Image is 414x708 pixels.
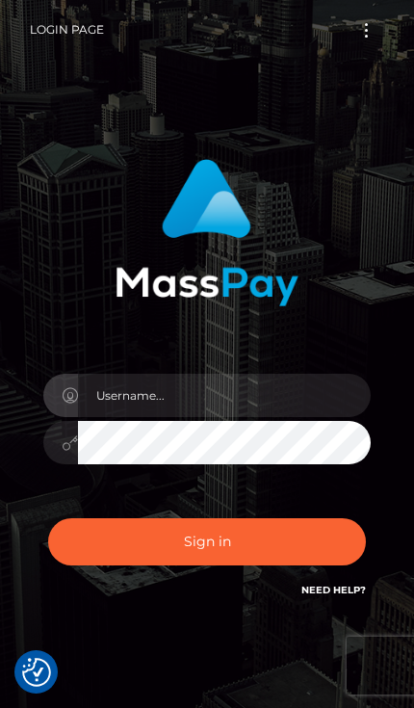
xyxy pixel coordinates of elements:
[22,658,51,687] button: Consent Preferences
[78,374,371,417] input: Username...
[30,10,104,50] a: Login Page
[116,159,298,306] img: MassPay Login
[48,518,366,565] button: Sign in
[301,584,366,596] a: Need Help?
[22,658,51,687] img: Revisit consent button
[349,17,384,43] button: Toggle navigation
